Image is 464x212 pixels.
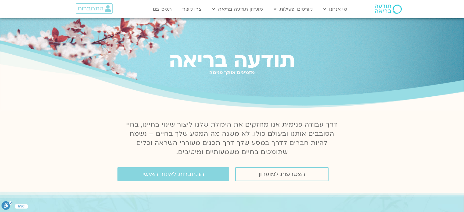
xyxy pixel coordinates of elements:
[117,167,229,181] a: התחברות לאיזור האישי
[150,3,175,15] a: תמכו בנו
[259,171,305,178] span: הצטרפות למועדון
[209,3,266,15] a: מועדון תודעה בריאה
[320,3,350,15] a: מי אנחנו
[76,3,113,14] a: התחברות
[123,120,341,157] p: דרך עבודה פנימית אנו מחזקים את היכולת שלנו ליצור שינוי בחיינו, בחיי הסובבים אותנו ובעולם כולו. לא...
[271,3,316,15] a: קורסים ופעילות
[179,3,205,15] a: צרו קשר
[235,167,329,181] a: הצטרפות למועדון
[142,171,204,178] span: התחברות לאיזור האישי
[375,5,402,14] img: תודעה בריאה
[77,5,103,12] span: התחברות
